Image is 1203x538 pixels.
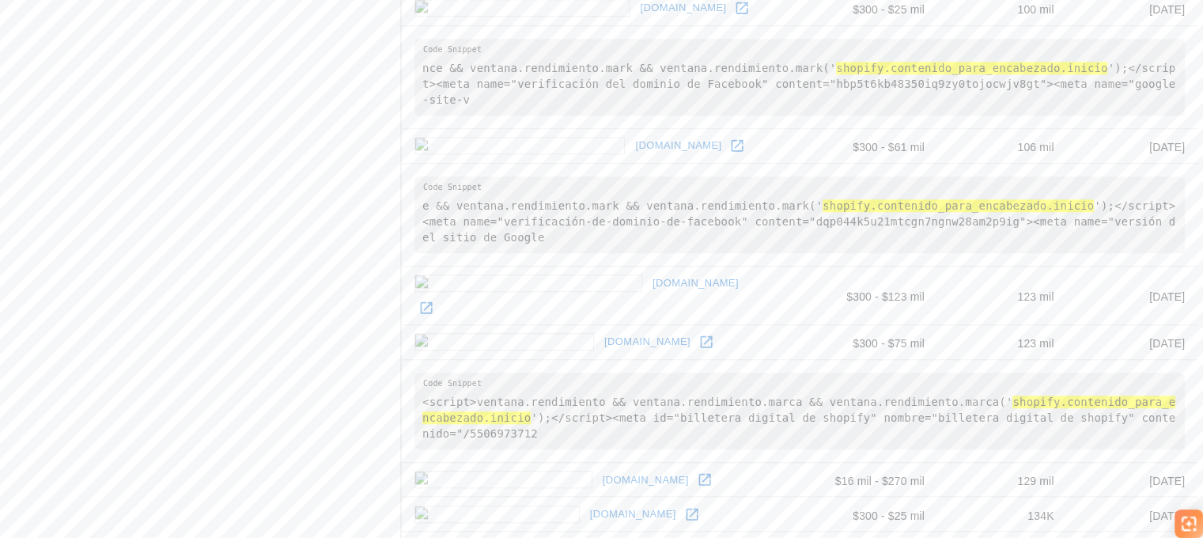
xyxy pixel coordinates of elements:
font: [DOMAIN_NAME] [603,473,689,485]
font: shopify.contenido_para_encabezado.inicio [823,199,1094,212]
font: [DATE] [1149,290,1185,302]
img: icono de osmonutrition.com [414,137,625,154]
a: [DOMAIN_NAME] [586,502,680,526]
font: 134K [1027,509,1054,521]
font: [DOMAIN_NAME] [604,335,690,347]
font: 106 mil [1017,140,1054,153]
font: nce && ventana.rendimiento.mark && ventana.rendimiento.mark(' [422,62,836,74]
font: ');</script><meta name="verificación del dominio de Facebook" content="hbp5t6kb48350iq9zy0tojocwj... [422,62,1175,90]
font: $300 - $123 mil [846,290,925,302]
font: [DATE] [1149,140,1185,153]
font: <meta name="google-site-v [422,78,1175,106]
font: Palabras clave [180,93,245,104]
font: versión [44,25,77,37]
a: Abrir osmonutrition.com en una nueva ventana [725,134,749,157]
img: website_grey.svg [25,41,38,54]
a: [DOMAIN_NAME] [649,271,743,296]
font: [DOMAIN_NAME] [590,508,676,520]
font: $16 mil - $270 mil [835,474,925,487]
font: [DATE] [1149,2,1185,15]
font: $300 - $25 mil [853,509,925,521]
font: <meta name="versión del sitio de Google [422,215,1175,244]
a: [DOMAIN_NAME] [599,468,693,492]
img: logo_orange.svg [25,25,38,38]
font: Dominio: [DOMAIN_NAME] [41,41,177,53]
img: icono de tarpsplus.com [414,333,594,350]
a: Abrir qneuro.com en una nueva ventana [680,502,704,526]
img: icono de damselindefense.net [414,275,642,292]
font: $300 - $75 mil [853,336,925,349]
font: [DATE] [1149,509,1185,521]
img: Icono de qneuro.com [414,506,580,523]
img: tab_keywords_by_traffic_grey.svg [162,92,175,104]
font: ');</script><meta name="verificación-de-dominio-de-facebook" content="dqp044k5u21mtcgn7ngnw28am2p... [422,199,1175,228]
font: e && ventana.rendimiento.mark && ventana.rendimiento.mark(' [422,199,823,212]
img: tab_domain_overview_orange.svg [63,92,76,104]
font: 4.0.25 [77,25,104,37]
font: 123 mil [1017,290,1054,302]
font: [DOMAIN_NAME] [640,2,726,13]
font: shopify.contenido_para_encabezado.inicio [836,62,1107,74]
font: 100 mil [1017,2,1054,15]
font: Dominio [81,93,119,104]
font: $300 - $25 mil [853,2,925,15]
font: shopify.contenido_para_encabezado.inicio [422,396,1175,424]
font: 129 mil [1017,474,1054,487]
font: <script>ventana.rendimiento && ventana.rendimiento.marca && ventana.rendimiento.marca(' [422,396,1012,408]
font: [DATE] [1149,336,1185,349]
a: [DOMAIN_NAME] [600,330,694,354]
font: ');</script><meta id="billetera digital de shopify" nombre="billetera digital de shopify" conteni... [422,411,1175,440]
font: 123 mil [1017,336,1054,349]
a: Abrir orthofeet.com en una nueva ventana [693,468,717,491]
font: [DOMAIN_NAME] [635,139,721,151]
font: [DATE] [1149,474,1185,487]
a: Abrir tarpsplus.com en una nueva ventana [694,330,718,354]
a: Abrir damselindefense.net en una nueva ventana [414,296,438,320]
a: [DOMAIN_NAME] [631,134,725,158]
font: $300 - $61 mil [853,140,925,153]
iframe: Controlador de chat del widget Drift [1124,426,1184,486]
font: [DOMAIN_NAME] [653,277,739,289]
img: icono de orthofeet.com [414,471,592,488]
